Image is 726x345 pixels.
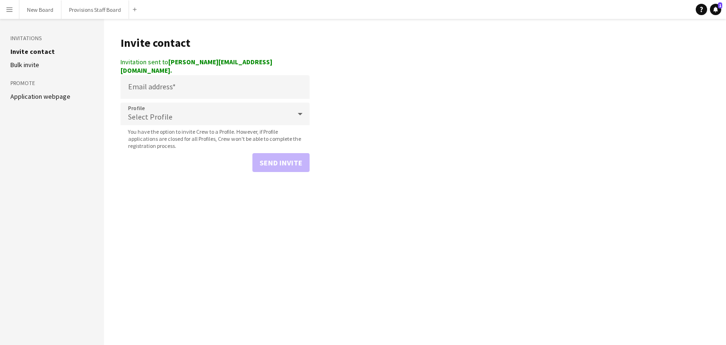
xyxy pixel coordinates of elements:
a: Invite contact [10,47,55,56]
h3: Promote [10,79,94,87]
div: Invitation sent to [121,58,310,75]
a: Bulk invite [10,60,39,69]
h3: Invitations [10,34,94,43]
a: Application webpage [10,92,70,101]
button: New Board [19,0,61,19]
span: You have the option to invite Crew to a Profile. However, if Profile applications are closed for ... [121,128,310,149]
span: 1 [718,2,722,9]
strong: [PERSON_NAME][EMAIL_ADDRESS][DOMAIN_NAME]. [121,58,272,75]
span: Select Profile [128,112,173,121]
h1: Invite contact [121,36,310,50]
a: 1 [710,4,721,15]
button: Provisions Staff Board [61,0,129,19]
